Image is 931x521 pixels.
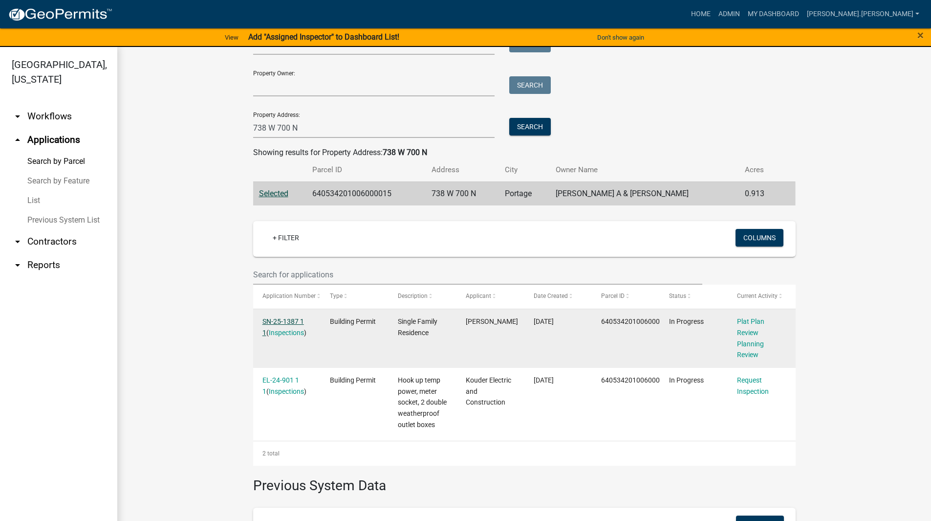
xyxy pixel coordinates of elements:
[12,111,23,122] i: arrow_drop_down
[426,181,499,205] td: 738 W 700 N
[253,147,796,159] div: Showing results for Property Address:
[330,317,376,325] span: Building Permit
[669,293,686,299] span: Status
[253,285,321,308] datatable-header-cell: Application Number
[601,317,671,325] span: 640534201006000015
[660,285,728,308] datatable-header-cell: Status
[306,159,425,181] th: Parcel ID
[592,285,660,308] datatable-header-cell: Parcel ID
[259,189,288,198] a: Selected
[917,28,924,42] span: ×
[803,5,923,23] a: [PERSON_NAME].[PERSON_NAME]
[262,317,304,337] a: SN-25-1387 1 1
[262,375,311,397] div: ( )
[426,159,499,181] th: Address
[744,5,803,23] a: My Dashboard
[714,5,744,23] a: Admin
[509,118,551,136] button: Search
[253,441,796,466] div: 2 total
[601,293,625,299] span: Parcel ID
[669,376,704,384] span: In Progress
[737,293,778,299] span: Current Activity
[12,134,23,146] i: arrow_drop_up
[321,285,389,308] datatable-header-cell: Type
[737,317,764,337] a: Plat Plan Review
[534,293,568,299] span: Date Created
[262,293,316,299] span: Application Number
[669,317,704,325] span: In Progress
[253,265,703,285] input: Search for applications
[601,376,671,384] span: 640534201006000015
[398,376,447,429] span: Hook up temp power, meter socket, 2 double weatherproof outlet boxes
[12,236,23,248] i: arrow_drop_down
[499,159,549,181] th: City
[466,317,518,325] span: Tracy Thompson
[466,376,511,407] span: Kouder Electric and Construction
[466,293,491,299] span: Applicant
[687,5,714,23] a: Home
[499,181,549,205] td: Portage
[534,376,554,384] span: 05/22/2024
[728,285,796,308] datatable-header-cell: Current Activity
[550,181,739,205] td: [PERSON_NAME] A & [PERSON_NAME]
[306,181,425,205] td: 640534201006000015
[534,317,554,325] span: 07/30/2025
[265,229,307,247] a: + Filter
[593,29,648,45] button: Don't show again
[398,317,437,337] span: Single Family Residence
[12,259,23,271] i: arrow_drop_down
[269,329,304,337] a: Inspections
[248,32,399,42] strong: Add "Assigned Inspector" to Dashboard List!
[509,76,551,94] button: Search
[330,376,376,384] span: Building Permit
[389,285,456,308] datatable-header-cell: Description
[550,159,739,181] th: Owner Name
[456,285,524,308] datatable-header-cell: Applicant
[262,376,299,395] a: EL-24-901 1 1
[398,293,428,299] span: Description
[736,229,783,247] button: Columns
[221,29,242,45] a: View
[737,340,764,359] a: Planning Review
[269,387,304,395] a: Inspections
[737,376,769,395] a: Request Inspection
[262,316,311,339] div: ( )
[524,285,592,308] datatable-header-cell: Date Created
[330,293,343,299] span: Type
[739,181,780,205] td: 0.913
[253,466,796,496] h3: Previous System Data
[739,159,780,181] th: Acres
[383,148,427,157] strong: 738 W 700 N
[917,29,924,41] button: Close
